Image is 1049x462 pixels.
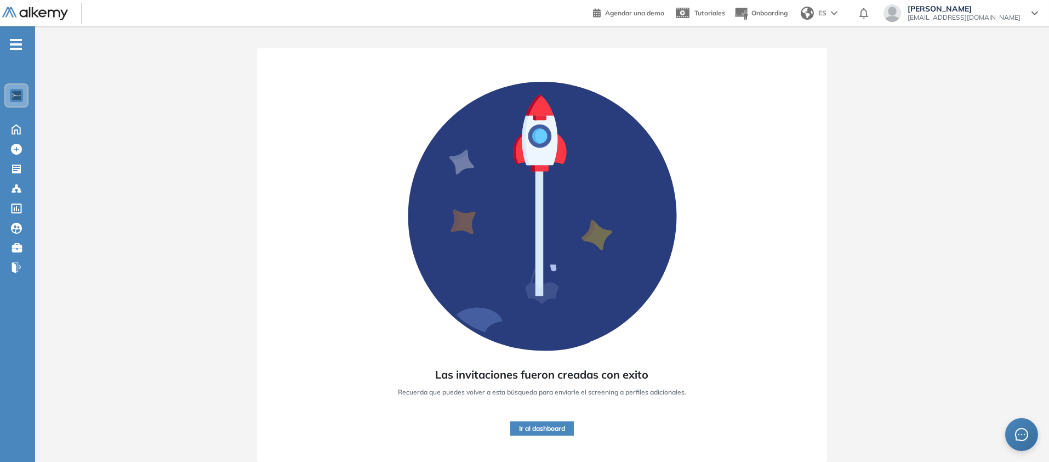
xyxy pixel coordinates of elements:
span: ES [818,8,826,18]
i: - [10,43,22,46]
span: [EMAIL_ADDRESS][DOMAIN_NAME] [908,13,1021,22]
img: https://assets.alkemy.org/workspaces/1802/d452bae4-97f6-47ab-b3bf-1c40240bc960.jpg [12,91,21,100]
span: Tutoriales [694,9,725,17]
span: Las invitaciones fueron creadas con exito [436,367,649,383]
span: Recuerda que puedes volver a esta búsqueda para enviarle el screening a perfiles adicionales. [398,387,686,397]
span: Onboarding [751,9,788,17]
img: arrow [831,11,837,15]
span: message [1015,428,1028,441]
button: Onboarding [734,2,788,25]
img: world [801,7,814,20]
span: Agendar una demo [605,9,664,17]
a: Agendar una demo [593,5,664,19]
span: [PERSON_NAME] [908,4,1021,13]
img: Logo [2,7,68,21]
button: Ir al dashboard [510,421,574,436]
